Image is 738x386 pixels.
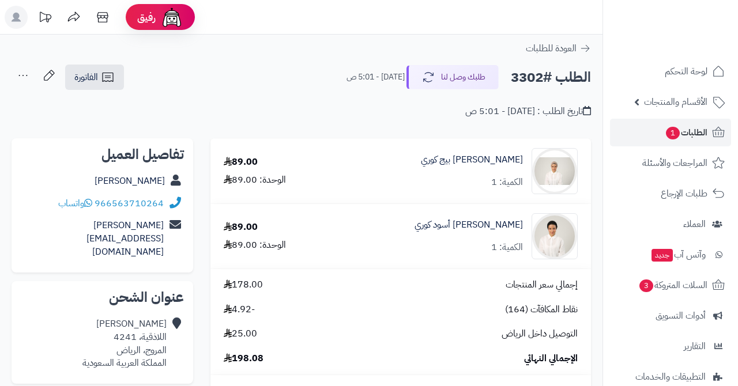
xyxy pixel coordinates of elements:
a: المراجعات والأسئلة [610,149,731,177]
small: [DATE] - 5:01 ص [347,71,405,83]
span: إجمالي سعر المنتجات [506,278,578,292]
a: 966563710264 [95,196,164,210]
div: 89.00 [224,221,258,234]
a: طلبات الإرجاع [610,180,731,207]
span: السلات المتروكة [638,277,707,293]
span: العملاء [683,216,706,232]
div: الكمية: 1 [491,176,523,189]
h2: الطلب #3302 [511,66,591,89]
img: ai-face.png [160,6,183,29]
span: أدوات التسويق [656,308,706,324]
span: الفاتورة [74,70,98,84]
img: 1718635226-B-90x90.png [532,213,577,259]
span: التطبيقات والخدمات [635,369,706,385]
span: -4.92 [224,303,255,316]
div: الكمية: 1 [491,241,523,254]
a: لوحة التحكم [610,58,731,85]
a: تحديثات المنصة [31,6,59,32]
a: الفاتورة [65,65,124,90]
span: العودة للطلبات [526,41,577,55]
a: [PERSON_NAME] بيج كوري [421,153,523,166]
div: تاريخ الطلب : [DATE] - 5:01 ص [465,105,591,118]
span: التوصيل داخل الرياض [502,327,578,340]
h2: عنوان الشحن [21,290,184,304]
span: الأقسام والمنتجات [644,94,707,110]
a: [PERSON_NAME] [95,174,165,188]
span: المراجعات والأسئلة [642,155,707,171]
div: [PERSON_NAME] اللاذقية، 4241 المروج، الرياض المملكة العربية السعودية [82,317,167,370]
span: 3 [639,279,653,292]
div: 89.00 [224,156,258,169]
a: [PERSON_NAME] أسود كوري [415,218,523,232]
a: أدوات التسويق [610,302,731,330]
a: وآتس آبجديد [610,241,731,268]
h2: تفاصيل العميل [21,147,184,161]
img: logo-2.png [660,32,727,56]
button: طلبك وصل لنا [406,65,499,89]
a: الطلبات1 [610,119,731,146]
div: الوحدة: 89.00 [224,173,286,187]
a: السلات المتروكة3 [610,271,731,299]
span: رفيق [137,10,156,24]
span: التقارير [684,338,706,354]
a: [PERSON_NAME][EMAIL_ADDRESS][DOMAIN_NAME] [86,218,164,259]
span: 178.00 [224,278,263,292]
a: التقارير [610,332,731,360]
span: الطلبات [665,124,707,141]
span: طلبات الإرجاع [661,186,707,202]
a: العودة للطلبات [526,41,591,55]
span: الإجمالي النهائي [524,352,578,365]
span: جديد [652,249,673,262]
span: 1 [666,127,680,139]
a: واتساب [58,196,92,210]
span: 198.08 [224,352,263,365]
span: وآتس آب [650,247,706,263]
div: الوحدة: 89.00 [224,239,286,252]
span: لوحة التحكم [665,63,707,80]
a: العملاء [610,210,731,238]
img: 1718627065-biegebun-90x90.JPG [532,148,577,194]
span: نقاط المكافآت (164) [505,303,578,316]
span: 25.00 [224,327,257,340]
